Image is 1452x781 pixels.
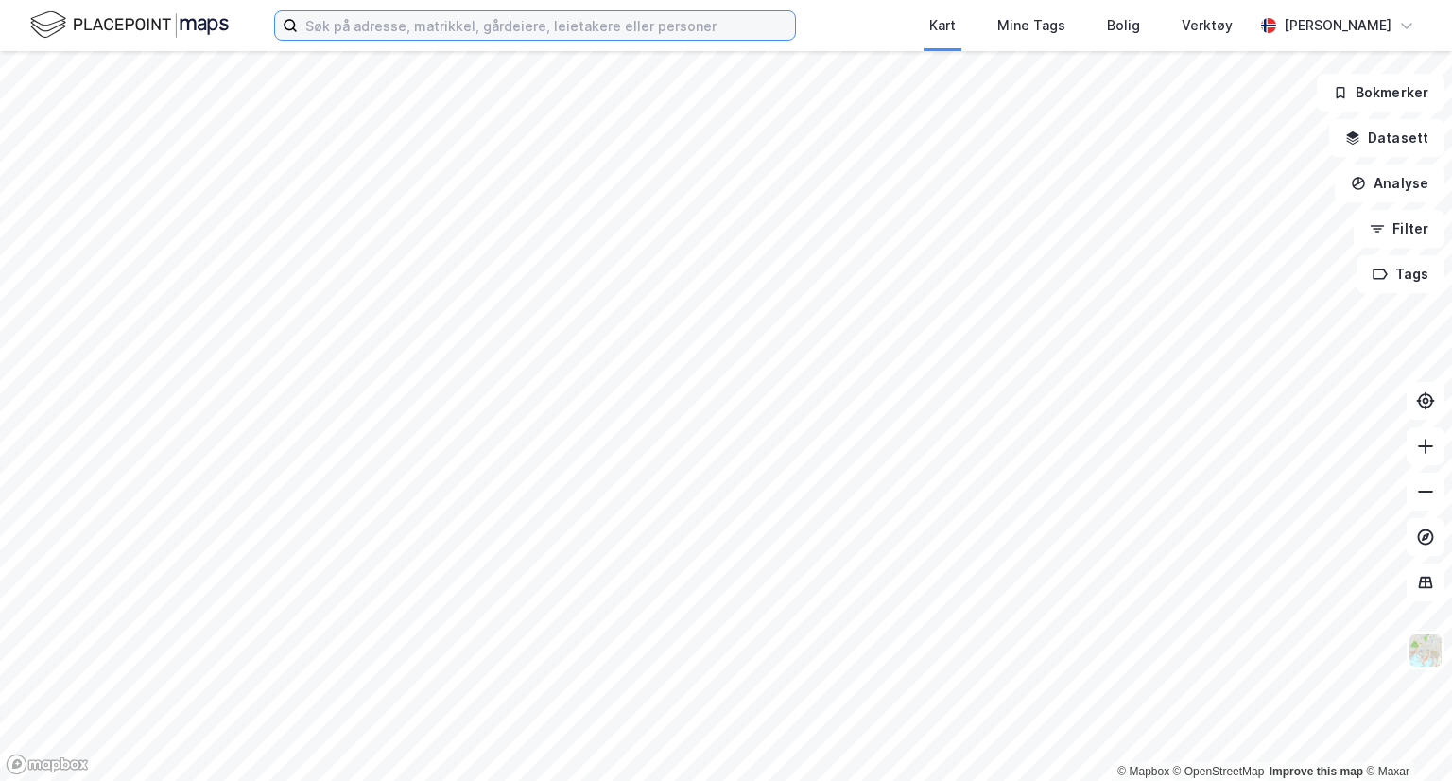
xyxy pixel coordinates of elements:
div: Verktøy [1182,14,1233,37]
img: Z [1408,633,1443,668]
button: Filter [1354,210,1444,248]
a: Mapbox [1117,765,1169,778]
div: Kontrollprogram for chat [1357,690,1452,781]
input: Søk på adresse, matrikkel, gårdeiere, leietakere eller personer [298,11,795,40]
a: Improve this map [1270,765,1363,778]
a: OpenStreetMap [1173,765,1265,778]
div: Bolig [1107,14,1140,37]
div: Mine Tags [997,14,1065,37]
div: Kart [929,14,956,37]
button: Datasett [1329,119,1444,157]
button: Tags [1357,255,1444,293]
button: Bokmerker [1317,74,1444,112]
div: [PERSON_NAME] [1284,14,1391,37]
iframe: Chat Widget [1357,690,1452,781]
a: Mapbox homepage [6,754,89,775]
button: Analyse [1335,165,1444,202]
img: logo.f888ab2527a4732fd821a326f86c7f29.svg [30,9,229,42]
